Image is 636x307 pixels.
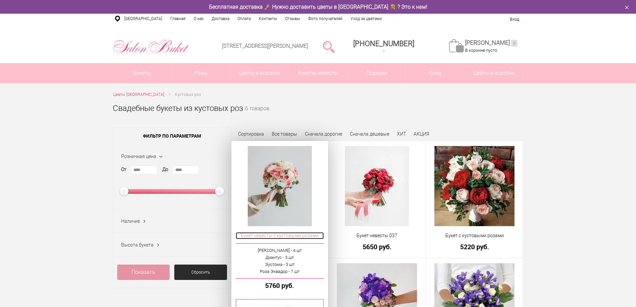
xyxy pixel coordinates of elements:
span: Кому [406,63,464,83]
h1: Свадебные букеты из кустовых роз [113,102,243,114]
a: Букеты невесты [289,63,347,83]
span: Фильтр по параметрам [113,128,231,144]
a: Сбросить [174,265,227,280]
span: [PHONE_NUMBER] [353,39,414,48]
a: Цветы [GEOGRAPHIC_DATA] [113,91,164,98]
a: О нас [190,14,208,24]
img: Букет невесты с кустовыми розами [248,146,312,226]
img: Букет с кустовыми розами [434,146,514,226]
a: Контакты [255,14,281,24]
ins: 0 [511,40,517,47]
a: Цветы в корзине [230,63,289,83]
a: [STREET_ADDRESS][PERSON_NAME] [222,43,308,49]
a: Сначала дорогие [305,131,342,137]
a: [PERSON_NAME] - 4 штДиантус - 3 штЭустома - 3 штРоза Эквадор - 7 шт [236,243,324,279]
label: До [162,166,168,173]
div: Бесплатная доставка 🚀 Нужно доставить цветы в [GEOGRAPHIC_DATA] 💐 ? Это к нам! [108,3,528,10]
a: 5650 руб. [333,243,421,250]
img: Букет невесты 037 [345,146,409,226]
a: [PHONE_NUMBER] [349,37,418,56]
img: Цветы Нижний Новгород [113,38,189,55]
a: Оплата [233,14,255,24]
a: Отзывы [281,14,304,24]
a: Цветы в коробке [465,63,523,83]
label: От [121,166,127,173]
a: 5220 руб. [430,243,519,250]
a: Показать [117,265,170,280]
span: Кустовых роз [175,92,201,97]
a: Букеты [113,63,172,83]
a: Розы [172,63,230,83]
span: Наличие [121,218,140,224]
a: Букет с кустовыми розами [430,232,519,239]
a: [PERSON_NAME] [465,39,517,47]
a: Сначала дешевые [350,131,389,137]
a: Все товары [272,131,297,137]
a: Фото получателей [304,14,347,24]
span: В корзине пусто [465,48,497,53]
a: Доставка [208,14,233,24]
a: [GEOGRAPHIC_DATA] [120,14,166,24]
a: АКЦИЯ [414,131,429,137]
a: Букет невесты с кустовыми розами [236,232,324,239]
a: Главная [166,14,190,24]
span: Розничная цена [121,154,156,159]
a: Уход за цветами [347,14,386,24]
span: Цветы [GEOGRAPHIC_DATA] [113,92,164,97]
a: Букет невесты 037 [333,232,421,239]
span: Сортировка [238,131,264,137]
a: Вход [510,17,519,22]
a: ХИТ [397,131,406,137]
a: Подарки [348,63,406,83]
span: Высота букета [121,242,154,248]
small: 6 товаров [245,106,269,122]
a: 5760 руб. [236,282,324,289]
